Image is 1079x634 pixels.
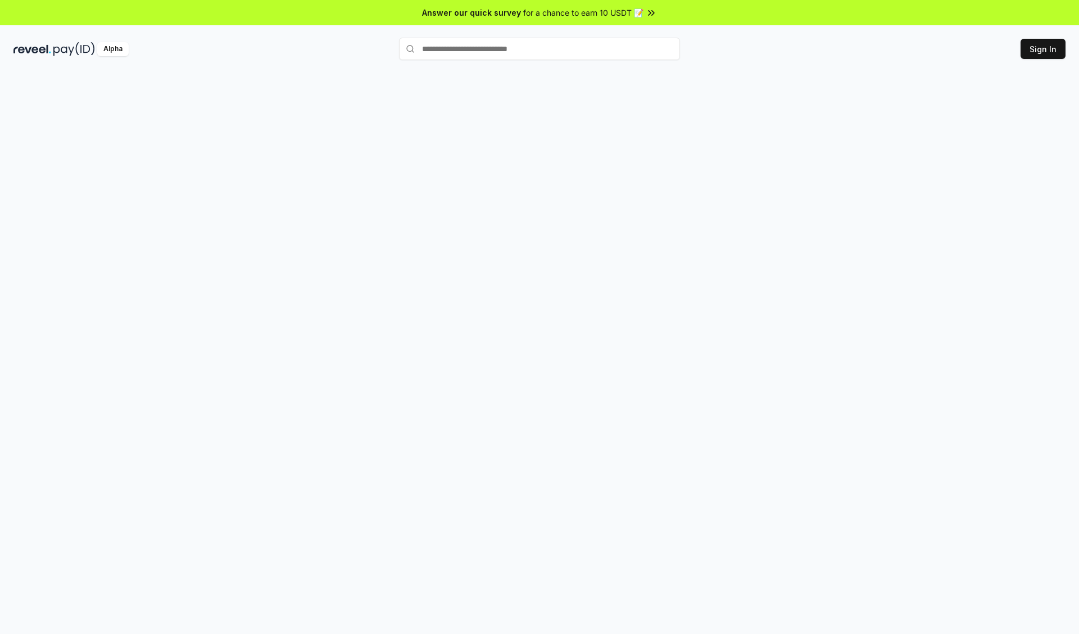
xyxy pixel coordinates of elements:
div: Alpha [97,42,129,56]
img: reveel_dark [13,42,51,56]
span: for a chance to earn 10 USDT 📝 [523,7,643,19]
span: Answer our quick survey [422,7,521,19]
button: Sign In [1021,39,1066,59]
img: pay_id [53,42,95,56]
